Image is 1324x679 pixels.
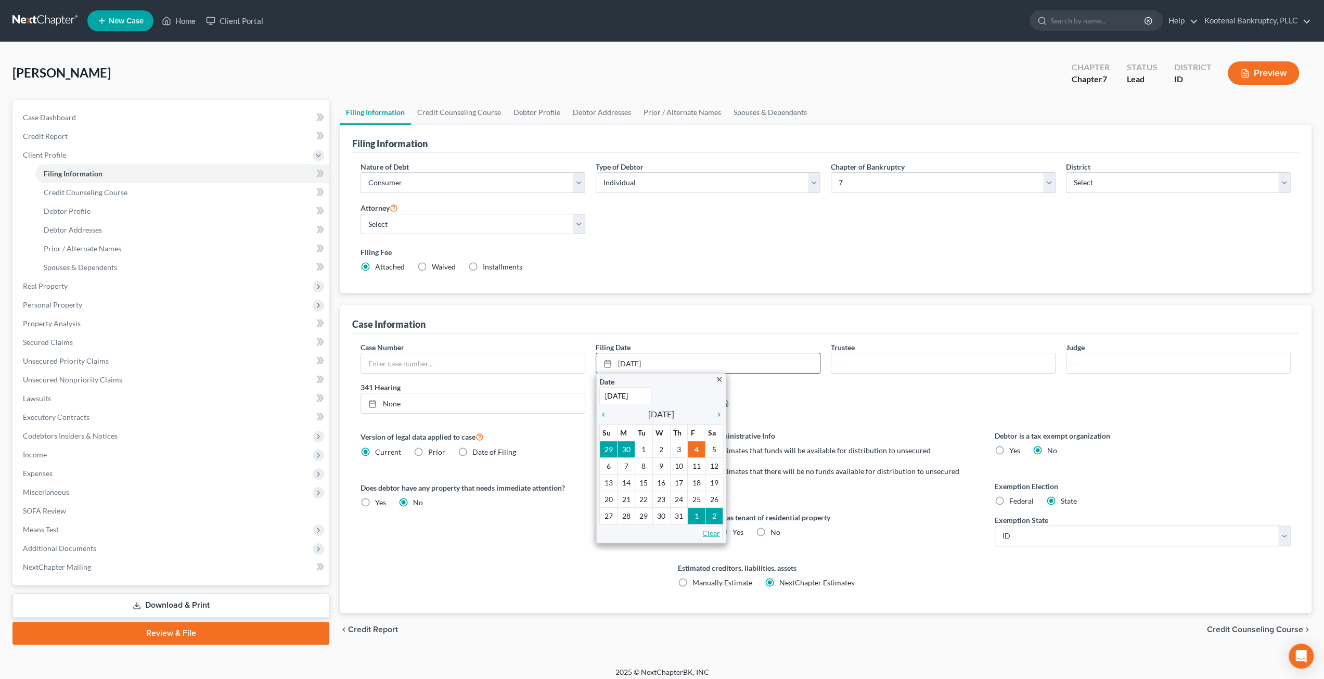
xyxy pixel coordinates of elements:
[705,508,723,524] td: 2
[23,562,91,571] span: NextChapter Mailing
[600,491,618,508] td: 20
[352,137,428,150] div: Filing Information
[705,475,723,491] td: 19
[1009,446,1020,455] span: Yes
[411,100,507,125] a: Credit Counseling Course
[831,342,855,353] label: Trustee
[1072,73,1110,85] div: Chapter
[361,161,409,172] label: Nature of Debt
[692,578,752,587] span: Manually Estimate
[361,430,657,443] label: Version of legal data applied to case
[995,481,1291,492] label: Exemption Election
[618,508,635,524] td: 28
[23,375,122,384] span: Unsecured Nonpriority Claims
[15,314,329,333] a: Property Analysis
[618,441,635,458] td: 30
[44,169,102,178] span: Filing Information
[1009,496,1034,505] span: Federal
[596,353,820,373] a: [DATE]
[705,458,723,475] td: 12
[618,475,635,491] td: 14
[770,528,780,536] span: No
[23,319,81,328] span: Property Analysis
[599,408,613,420] a: chevron_left
[648,408,674,420] span: [DATE]
[688,491,705,508] td: 25
[779,578,854,587] span: NextChapter Estimates
[652,441,670,458] td: 2
[15,333,329,352] a: Secured Claims
[23,150,66,159] span: Client Profile
[12,622,329,645] a: Review & File
[35,221,329,239] a: Debtor Addresses
[600,458,618,475] td: 6
[1066,161,1090,172] label: District
[340,625,348,634] i: chevron_left
[44,244,121,253] span: Prior / Alternate Names
[23,394,51,403] span: Lawsuits
[23,132,68,140] span: Credit Report
[677,512,973,523] label: Debtor resides as tenant of residential property
[600,475,618,491] td: 13
[352,318,426,330] div: Case Information
[23,469,53,478] span: Expenses
[688,425,705,441] th: F
[15,558,329,576] a: NextChapter Mailing
[1050,11,1146,30] input: Search by name...
[1289,644,1314,669] div: Open Intercom Messenger
[44,225,102,234] span: Debtor Addresses
[12,65,111,80] span: [PERSON_NAME]
[596,342,631,353] label: Filing Date
[637,100,727,125] a: Prior / Alternate Names
[600,441,618,458] td: 29
[1066,353,1290,373] input: --
[15,370,329,389] a: Unsecured Nonpriority Claims
[995,430,1291,441] label: Debtor is a tax exempt organization
[23,338,73,347] span: Secured Claims
[652,491,670,508] td: 23
[670,441,688,458] td: 3
[1061,496,1077,505] span: State
[652,508,670,524] td: 30
[677,430,973,441] label: Statistical/Administrative Info
[652,475,670,491] td: 16
[692,467,959,486] span: Debtor estimates that there will be no funds available for distribution to unsecured creditors.
[507,100,567,125] a: Debtor Profile
[600,425,618,441] th: Su
[670,425,688,441] th: Th
[732,528,743,536] span: Yes
[201,11,268,30] a: Client Portal
[23,450,47,459] span: Income
[652,458,670,475] td: 9
[157,11,201,30] a: Home
[600,508,618,524] td: 27
[831,161,905,172] label: Chapter of Bankruptcy
[23,281,68,290] span: Real Property
[599,387,651,404] input: 1/1/2013
[361,342,404,353] label: Case Number
[567,100,637,125] a: Debtor Addresses
[688,441,705,458] td: 4
[23,431,118,440] span: Codebtors Insiders & Notices
[705,491,723,508] td: 26
[44,207,91,215] span: Debtor Profile
[355,382,826,393] label: 341 Hearing
[618,458,635,475] td: 7
[340,625,398,634] button: chevron_left Credit Report
[599,376,614,387] label: Date
[432,262,456,271] span: Waived
[727,100,813,125] a: Spouses & Dependents
[375,262,405,271] span: Attached
[1174,73,1211,85] div: ID
[15,389,329,408] a: Lawsuits
[361,393,585,413] a: None
[483,262,522,271] span: Installments
[1207,625,1303,634] span: Credit Counseling Course
[23,413,89,421] span: Executory Contracts
[710,408,723,420] a: chevron_right
[15,127,329,146] a: Credit Report
[413,498,423,507] span: No
[618,491,635,508] td: 21
[428,447,445,456] span: Prior
[35,202,329,221] a: Debtor Profile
